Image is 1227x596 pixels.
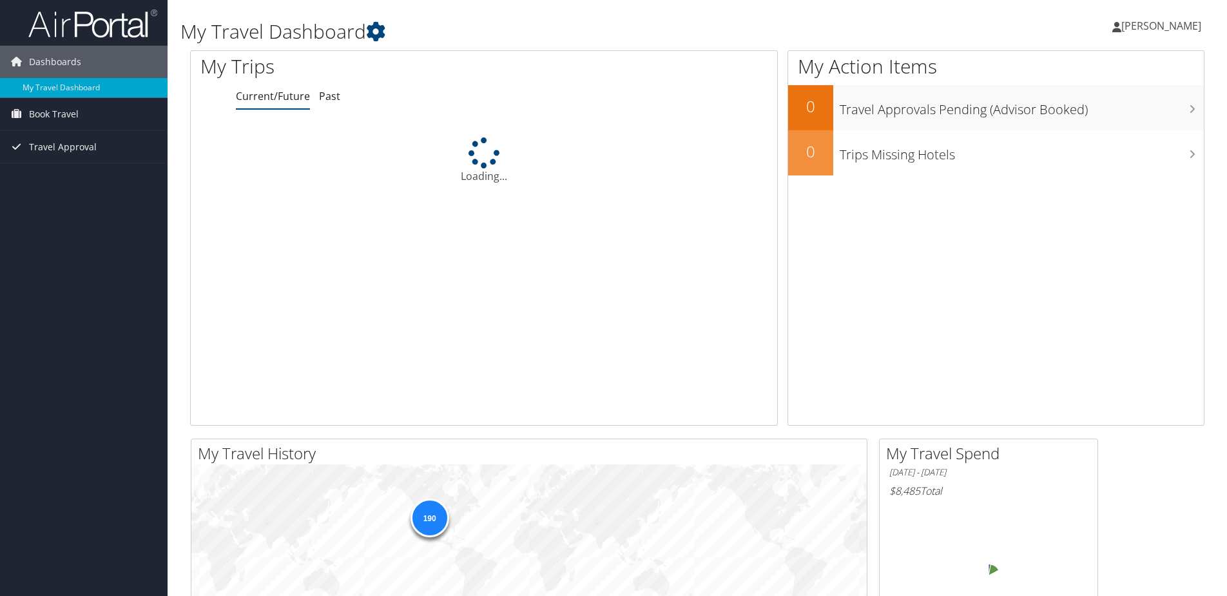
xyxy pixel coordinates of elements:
div: 190 [411,499,449,537]
h2: 0 [788,141,833,163]
h2: 0 [788,95,833,117]
h3: Travel Approvals Pending (Advisor Booked) [840,94,1204,119]
span: $8,485 [889,484,920,498]
img: airportal-logo.png [28,8,157,39]
a: 0Travel Approvals Pending (Advisor Booked) [788,85,1204,130]
span: [PERSON_NAME] [1121,19,1201,33]
h3: Trips Missing Hotels [840,139,1204,164]
h6: [DATE] - [DATE] [889,466,1088,479]
a: Past [319,89,340,103]
a: [PERSON_NAME] [1112,6,1214,45]
h2: My Travel Spend [886,442,1097,464]
span: Travel Approval [29,131,97,163]
h1: My Travel Dashboard [180,18,869,45]
div: Loading... [191,137,777,184]
h1: My Action Items [788,53,1204,80]
h1: My Trips [200,53,523,80]
a: Current/Future [236,89,310,103]
a: 0Trips Missing Hotels [788,130,1204,175]
h6: Total [889,484,1088,498]
span: Book Travel [29,98,79,130]
h2: My Travel History [198,442,867,464]
span: Dashboards [29,46,81,78]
